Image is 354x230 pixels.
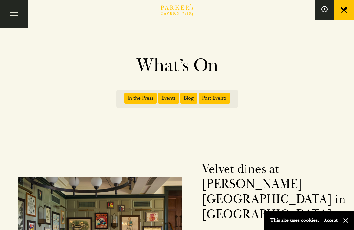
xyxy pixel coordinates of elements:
p: This site uses cookies. [270,216,319,225]
span: Past Events [199,93,230,104]
h1: What’s On [23,54,331,77]
h2: Velvet dines at [PERSON_NAME][GEOGRAPHIC_DATA] in [GEOGRAPHIC_DATA] [202,162,346,222]
button: Close and accept [343,217,349,224]
span: Blog [180,93,197,104]
span: Events [158,93,179,104]
span: In the Press [124,93,157,104]
button: Accept [324,217,338,223]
